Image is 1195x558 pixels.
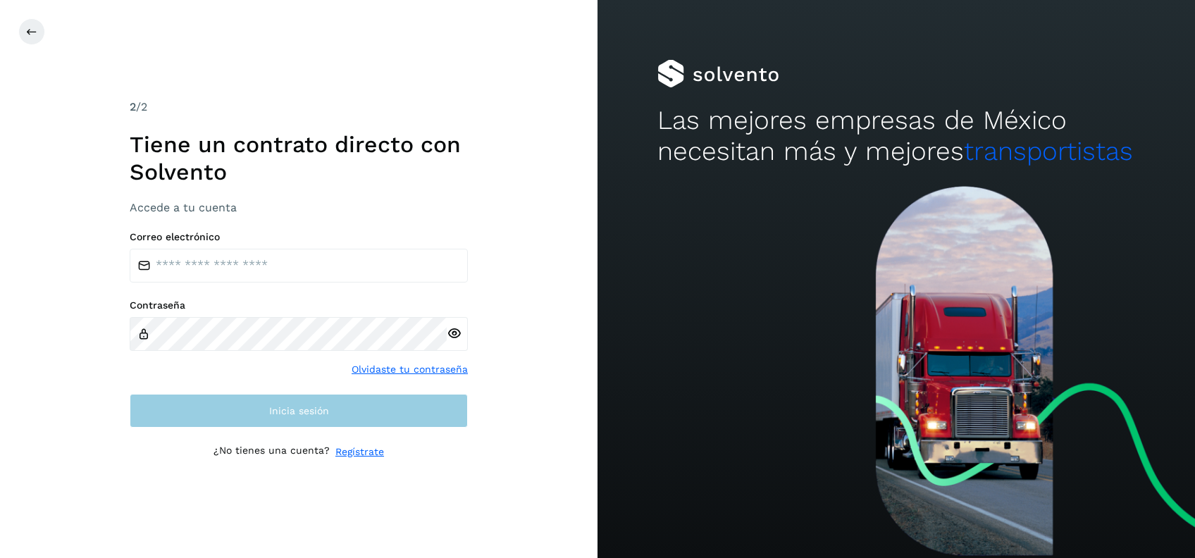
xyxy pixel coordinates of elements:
label: Correo electrónico [130,231,468,243]
span: transportistas [964,136,1133,166]
h2: Las mejores empresas de México necesitan más y mejores [657,105,1135,168]
p: ¿No tienes una cuenta? [213,445,330,459]
span: 2 [130,100,136,113]
div: /2 [130,99,468,116]
button: Inicia sesión [130,394,468,428]
a: Regístrate [335,445,384,459]
h1: Tiene un contrato directo con Solvento [130,131,468,185]
a: Olvidaste tu contraseña [352,362,468,377]
label: Contraseña [130,299,468,311]
h3: Accede a tu cuenta [130,201,468,214]
span: Inicia sesión [269,406,329,416]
